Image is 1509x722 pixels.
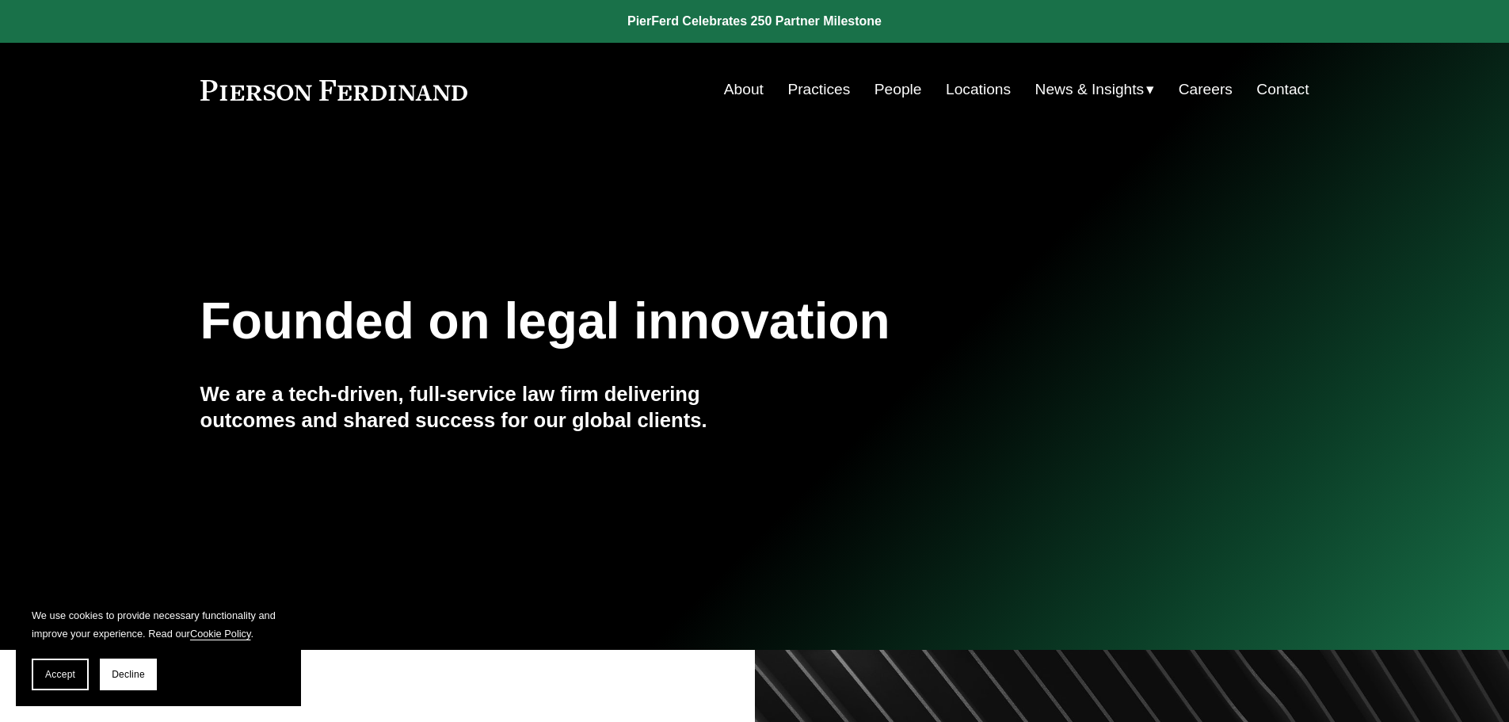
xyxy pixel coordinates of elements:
[16,590,301,706] section: Cookie banner
[1179,74,1233,105] a: Careers
[946,74,1011,105] a: Locations
[32,659,89,690] button: Accept
[875,74,922,105] a: People
[112,669,145,680] span: Decline
[200,381,755,433] h4: We are a tech-driven, full-service law firm delivering outcomes and shared success for our global...
[100,659,157,690] button: Decline
[190,628,251,640] a: Cookie Policy
[45,669,75,680] span: Accept
[200,292,1125,350] h1: Founded on legal innovation
[787,74,850,105] a: Practices
[1035,76,1145,104] span: News & Insights
[1035,74,1155,105] a: folder dropdown
[1256,74,1309,105] a: Contact
[32,606,285,643] p: We use cookies to provide necessary functionality and improve your experience. Read our .
[724,74,764,105] a: About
